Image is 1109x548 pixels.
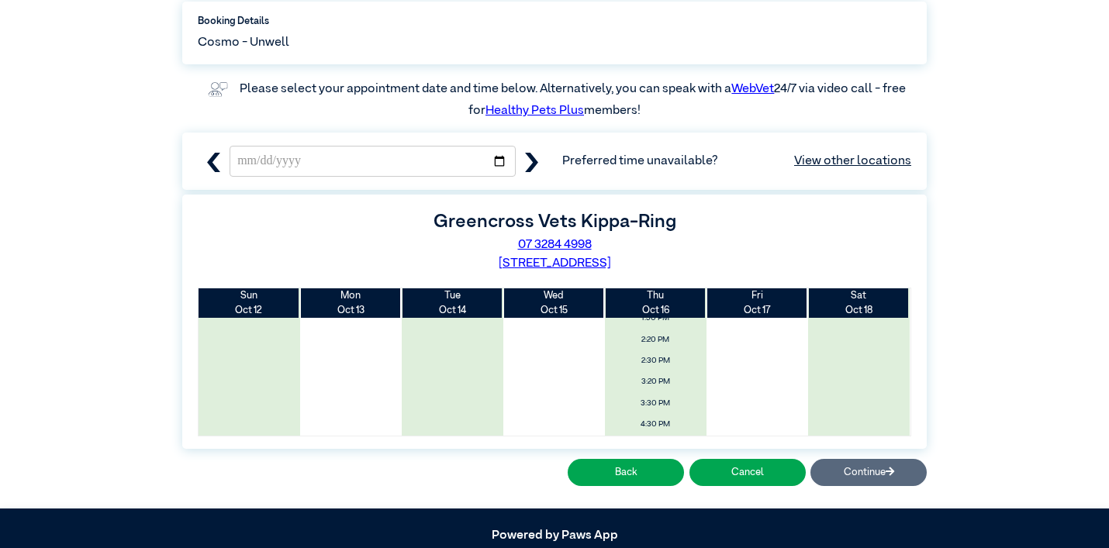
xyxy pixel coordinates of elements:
[300,288,402,318] th: Oct 13
[707,288,808,318] th: Oct 17
[182,529,927,543] h5: Powered by Paws App
[609,373,702,391] span: 3:20 PM
[794,152,911,171] a: View other locations
[562,152,911,171] span: Preferred time unavailable?
[518,239,592,251] a: 07 3284 4998
[402,288,503,318] th: Oct 14
[499,257,611,270] a: [STREET_ADDRESS]
[689,459,806,486] button: Cancel
[731,83,774,95] a: WebVet
[609,331,702,349] span: 2:20 PM
[609,352,702,370] span: 2:30 PM
[203,77,233,102] img: vet
[605,288,707,318] th: Oct 16
[485,105,584,117] a: Healthy Pets Plus
[808,288,910,318] th: Oct 18
[609,395,702,412] span: 3:30 PM
[609,415,702,433] span: 4:30 PM
[240,83,908,117] label: Please select your appointment date and time below. Alternatively, you can speak with a 24/7 via ...
[434,212,676,231] label: Greencross Vets Kippa-Ring
[609,309,702,327] span: 1:50 PM
[503,288,605,318] th: Oct 15
[199,288,300,318] th: Oct 12
[568,459,684,486] button: Back
[198,14,911,29] label: Booking Details
[198,33,289,52] span: Cosmo - Unwell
